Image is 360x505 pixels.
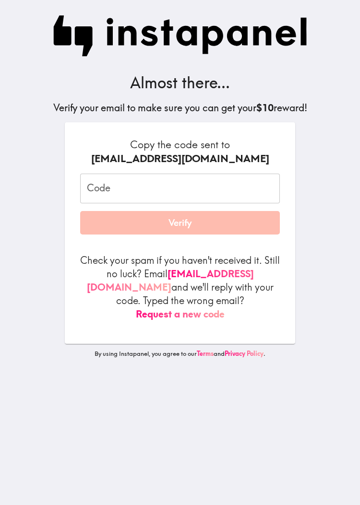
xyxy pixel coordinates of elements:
[80,254,280,321] p: Check your spam if you haven't received it. Still no luck? Email and we'll reply with your code. ...
[53,72,307,94] h3: Almost there...
[225,350,264,357] a: Privacy Policy
[53,101,307,115] h5: Verify your email to make sure you can get your reward!
[80,138,280,166] h6: Copy the code sent to
[53,15,307,57] img: Instapanel
[65,350,295,358] p: By using Instapanel, you agree to our and .
[136,307,225,321] button: Request a new code
[87,268,254,293] a: [EMAIL_ADDRESS][DOMAIN_NAME]
[80,174,280,203] input: xxx_xxx_xxx
[197,350,214,357] a: Terms
[256,102,274,114] b: $10
[80,211,280,235] button: Verify
[80,152,280,166] div: [EMAIL_ADDRESS][DOMAIN_NAME]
